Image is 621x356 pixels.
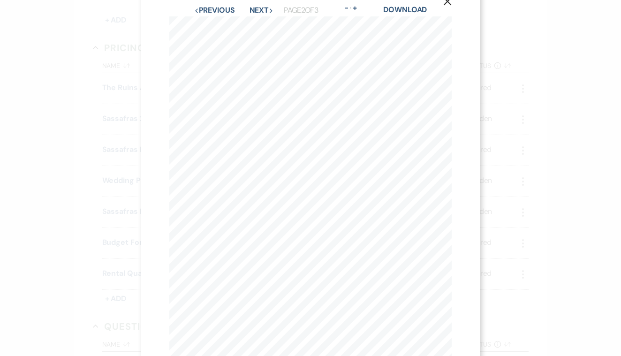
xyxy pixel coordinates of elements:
button: Previous [194,7,235,14]
a: Download [383,5,427,15]
button: Next [250,7,274,14]
p: Page 2 of 3 [284,4,318,16]
button: - [343,4,350,12]
button: + [351,4,359,12]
